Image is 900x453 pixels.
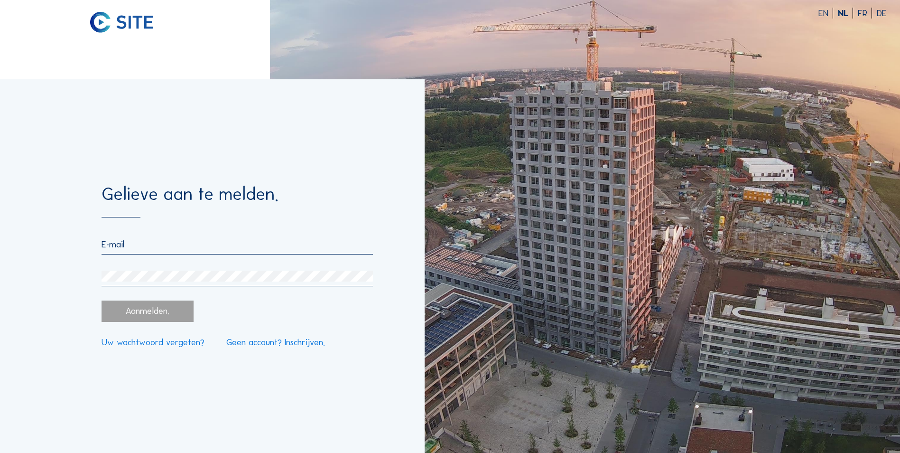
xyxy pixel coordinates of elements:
[102,301,193,322] div: Aanmelden.
[102,185,373,217] div: Gelieve aan te melden.
[102,239,373,250] input: E-mail
[858,9,872,18] div: FR
[102,338,204,347] a: Uw wachtwoord vergeten?
[877,9,887,18] div: DE
[90,12,153,33] img: C-SITE logo
[838,9,853,18] div: NL
[226,338,325,347] a: Geen account? Inschrijven.
[818,9,833,18] div: EN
